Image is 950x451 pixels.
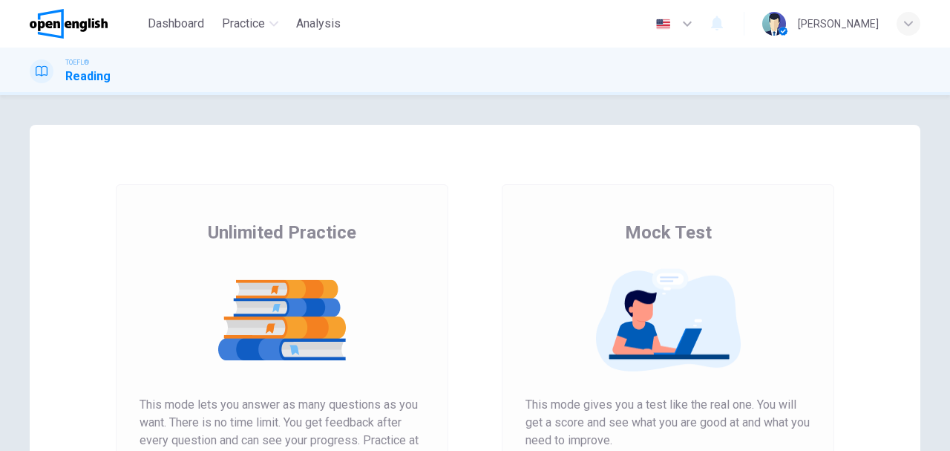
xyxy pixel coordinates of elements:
button: Practice [216,10,284,37]
span: Analysis [296,15,341,33]
img: Profile picture [762,12,786,36]
img: OpenEnglish logo [30,9,108,39]
a: OpenEnglish logo [30,9,142,39]
img: en [654,19,672,30]
div: [PERSON_NAME] [798,15,879,33]
span: This mode gives you a test like the real one. You will get a score and see what you are good at a... [525,396,810,450]
h1: Reading [65,68,111,85]
button: Analysis [290,10,347,37]
span: Dashboard [148,15,204,33]
span: Unlimited Practice [208,221,356,244]
span: Mock Test [625,221,712,244]
span: TOEFL® [65,57,89,68]
button: Dashboard [142,10,210,37]
span: Practice [222,15,265,33]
